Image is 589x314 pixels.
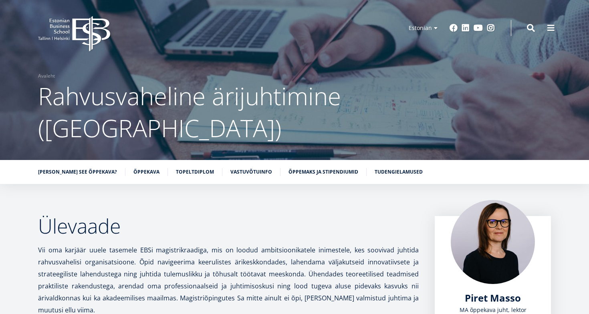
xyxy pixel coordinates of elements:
span: Rahvusvaheline ärijuhtimine ([GEOGRAPHIC_DATA]) [38,80,341,144]
h2: Ülevaade [38,216,419,236]
span: Piret Masso [465,291,521,304]
a: Instagram [487,24,495,32]
img: Piret Masso [451,200,535,284]
a: Facebook [450,24,458,32]
a: Õppemaks ja stipendiumid [288,168,358,176]
a: Piret Masso [465,292,521,304]
a: Tudengielamused [375,168,423,176]
a: Avaleht [38,72,55,80]
a: [PERSON_NAME] see õppekava? [38,168,117,176]
a: Õppekava [133,168,159,176]
a: Vastuvõtuinfo [230,168,272,176]
a: Youtube [474,24,483,32]
a: Linkedin [462,24,470,32]
a: Topeltdiplom [176,168,214,176]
